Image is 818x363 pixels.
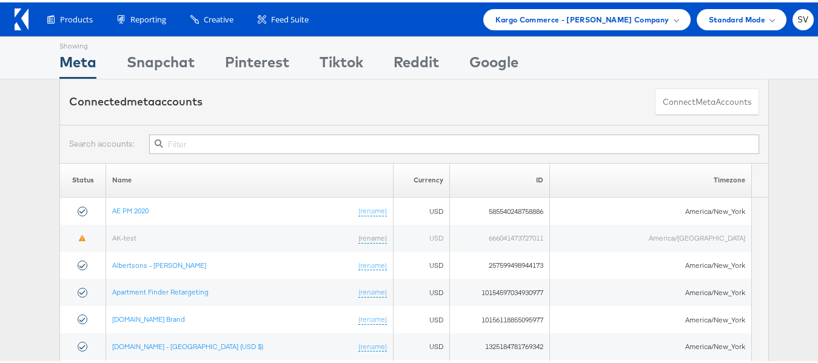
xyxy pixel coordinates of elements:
a: (rename) [358,285,387,295]
div: Pinterest [225,49,289,76]
a: (rename) [358,204,387,214]
span: meta [127,92,155,106]
div: Connected accounts [69,92,203,107]
span: Feed Suite [271,12,309,23]
span: Products [60,12,93,23]
td: 1325184781769342 [450,331,550,358]
a: (rename) [358,231,387,241]
th: ID [450,161,550,195]
a: [DOMAIN_NAME] - [GEOGRAPHIC_DATA] (USD $) [112,339,263,348]
a: Apartment Finder Retargeting [112,285,209,294]
td: USD [393,276,450,304]
td: America/New_York [549,195,751,222]
div: Meta [59,49,96,76]
td: USD [393,222,450,250]
th: Name [106,161,393,195]
a: AK-test [112,231,136,240]
th: Currency [393,161,450,195]
span: Creative [204,12,233,23]
button: ConnectmetaAccounts [655,86,759,113]
td: USD [393,304,450,331]
td: USD [393,331,450,358]
a: (rename) [358,312,387,322]
div: Reddit [394,49,439,76]
td: 585540248758886 [450,195,550,222]
input: Filter [149,132,759,152]
th: Status [60,161,106,195]
div: Google [469,49,518,76]
td: America/New_York [549,304,751,331]
td: 10156118855095977 [450,304,550,331]
span: SV [797,13,809,21]
th: Timezone [549,161,751,195]
div: Snapchat [127,49,195,76]
td: America/New_York [549,331,751,358]
a: (rename) [358,258,387,268]
td: 666041473727011 [450,222,550,250]
div: Showing [59,35,96,49]
td: America/New_York [549,276,751,304]
span: meta [696,94,716,105]
a: [DOMAIN_NAME] Brand [112,312,185,321]
td: America/New_York [549,250,751,277]
td: USD [393,195,450,222]
td: 257599498944173 [450,250,550,277]
td: USD [393,250,450,277]
div: Tiktok [320,49,363,76]
span: Reporting [130,12,166,23]
span: Kargo Commerce - [PERSON_NAME] Company [495,11,669,24]
a: AE PM 2020 [112,204,149,213]
td: 10154597034930977 [450,276,550,304]
a: (rename) [358,339,387,350]
span: Standard Mode [709,11,765,24]
td: America/[GEOGRAPHIC_DATA] [549,222,751,250]
a: Albertsons - [PERSON_NAME] [112,258,206,267]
